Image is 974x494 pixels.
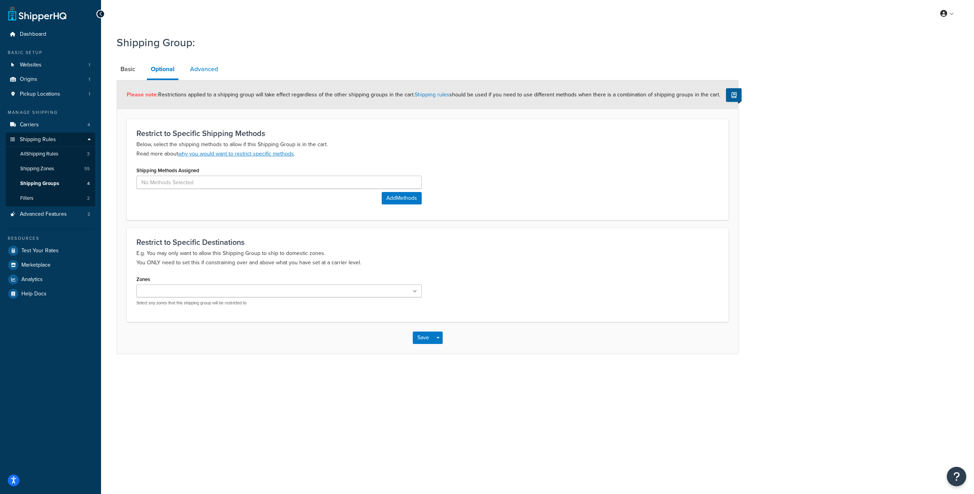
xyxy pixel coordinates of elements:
span: Dashboard [20,31,46,38]
span: 2 [87,195,90,202]
h3: Restrict to Specific Shipping Methods [136,129,719,138]
button: Open Resource Center [947,467,966,486]
a: Marketplace [6,258,95,272]
a: Shipping Groups4 [6,176,95,191]
span: Restrictions applied to a shipping group will take effect regardless of the other shipping groups... [127,91,720,99]
p: Below, select the shipping methods to allow if this Shipping Group is in the cart. Read more about . [136,140,719,159]
span: 1 [89,62,90,68]
span: Shipping Rules [20,136,56,143]
button: Show Help Docs [726,88,742,102]
li: Shipping Zones [6,162,95,176]
li: Carriers [6,118,95,132]
a: Advanced Features2 [6,207,95,222]
a: Origins1 [6,72,95,87]
a: Analytics [6,272,95,286]
span: Analytics [21,276,43,283]
span: Pickup Locations [20,91,60,98]
div: Resources [6,235,95,242]
span: 55 [84,166,90,172]
span: Shipping Groups [20,180,59,187]
a: Advanced [186,60,222,79]
label: Zones [136,276,150,282]
div: Manage Shipping [6,109,95,116]
a: Shipping Zones55 [6,162,95,176]
span: Help Docs [21,291,47,297]
a: Shipping rules [415,91,449,99]
button: AddMethods [382,192,422,204]
span: Test Your Rates [21,248,59,254]
button: Save [413,332,434,344]
a: Dashboard [6,27,95,42]
span: Shipping Zones [20,166,54,172]
a: Help Docs [6,287,95,301]
strong: Please note: [127,91,158,99]
span: All Shipping Rules [20,151,58,157]
li: Origins [6,72,95,87]
span: Origins [20,76,37,83]
span: 1 [89,91,90,98]
span: Carriers [20,122,39,128]
a: Pickup Locations1 [6,87,95,101]
a: Optional [147,60,178,80]
div: Basic Setup [6,49,95,56]
a: why you would want to restrict specific methods [178,150,294,158]
a: Carriers4 [6,118,95,132]
p: Select any zones that this shipping group will be restricted to [136,300,422,306]
li: Websites [6,58,95,72]
a: Filters2 [6,191,95,206]
span: Filters [20,195,33,202]
a: AllShipping Rules3 [6,147,95,161]
li: Shipping Rules [6,133,95,206]
label: Shipping Methods Assigned [136,168,199,173]
span: 4 [87,180,90,187]
span: 4 [87,122,90,128]
a: Shipping Rules [6,133,95,147]
span: Advanced Features [20,211,67,218]
p: E.g. You may only want to allow this Shipping Group to ship to domestic zones. You ONLY need to s... [136,249,719,267]
li: Pickup Locations [6,87,95,101]
li: Advanced Features [6,207,95,222]
li: Filters [6,191,95,206]
span: 2 [87,211,90,218]
h3: Restrict to Specific Destinations [136,238,719,246]
span: 1 [89,76,90,83]
span: Websites [20,62,42,68]
input: No Methods Selected [136,176,422,189]
a: Websites1 [6,58,95,72]
h1: Shipping Group: [117,35,729,50]
li: Shipping Groups [6,176,95,191]
span: Marketplace [21,262,51,269]
a: Basic [117,60,139,79]
a: Test Your Rates [6,244,95,258]
span: 3 [87,151,90,157]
